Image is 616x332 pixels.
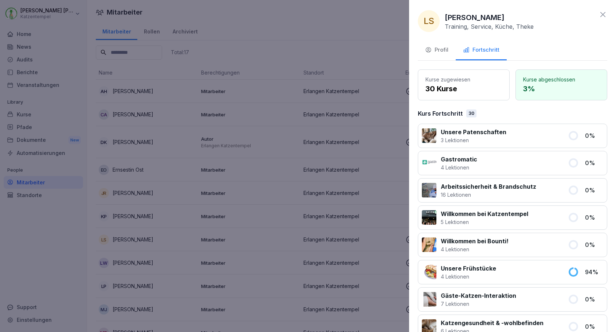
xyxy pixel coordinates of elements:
button: Fortschritt [456,41,507,60]
button: Profil [418,41,456,60]
p: Kurs Fortschritt [418,109,463,118]
p: 5 Lektionen [441,218,528,226]
p: 0 % [585,213,603,222]
p: 3 % [523,83,600,94]
p: Willkommen bei Bounti! [441,237,509,245]
p: Unsere Patenschaften [441,128,506,136]
div: LS [418,10,440,32]
p: Gäste-Katzen-Interaktion [441,291,516,300]
p: 3 Lektionen [441,136,506,144]
p: Kurse abgeschlossen [523,76,600,83]
p: [PERSON_NAME] [445,12,505,23]
p: 94 % [585,268,603,276]
div: 30 [466,109,476,117]
p: 7 Lektionen [441,300,516,308]
p: 0 % [585,159,603,167]
p: Katzengesundheit & -wohlbefinden [441,319,544,327]
p: 0 % [585,240,603,249]
div: Profil [425,46,448,54]
p: Training, Service, Küche, Theke [445,23,534,30]
p: 30 Kurse [425,83,502,94]
p: 16 Lektionen [441,191,536,199]
p: 4 Lektionen [441,273,496,280]
p: 0 % [585,186,603,195]
p: 4 Lektionen [441,164,477,171]
p: 4 Lektionen [441,245,509,253]
p: Arbeitssicherheit & Brandschutz [441,182,536,191]
p: 0 % [585,295,603,304]
p: Unsere Frühstücke [441,264,496,273]
p: Willkommen bei Katzentempel [441,209,528,218]
p: Gastromatic [441,155,477,164]
p: Kurse zugewiesen [425,76,502,83]
div: Fortschritt [463,46,499,54]
p: 0 % [585,131,603,140]
p: 0 % [585,322,603,331]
